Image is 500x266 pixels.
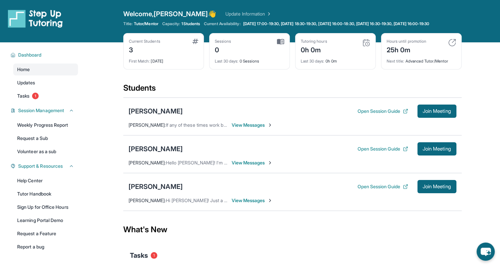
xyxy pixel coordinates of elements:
[129,198,166,203] span: [PERSON_NAME] :
[129,39,160,44] div: Current Students
[13,77,78,89] a: Updates
[243,21,430,26] span: [DATE] 17:00-19:30, [DATE] 18:30-19:30, [DATE] 16:00-18:30, [DATE] 16:30-19:30, [DATE] 16:00-19:30
[417,105,456,118] button: Join Meeting
[129,182,183,191] div: [PERSON_NAME]
[215,44,231,55] div: 0
[13,241,78,253] a: Report a bug
[265,11,272,17] img: Chevron Right
[277,39,284,45] img: card
[301,44,327,55] div: 0h 0m
[17,93,29,99] span: Tasks
[129,122,166,128] span: [PERSON_NAME] :
[181,21,200,26] span: 1 Students
[362,39,370,47] img: card
[151,252,157,259] span: 1
[16,163,74,169] button: Support & Resources
[232,197,273,204] span: View Messages
[215,55,284,64] div: 0 Sessions
[387,44,426,55] div: 25h 0m
[242,21,431,26] a: [DATE] 17:00-19:30, [DATE] 18:30-19:30, [DATE] 16:00-18:30, [DATE] 16:30-19:30, [DATE] 16:00-19:30
[162,21,180,26] span: Capacity:
[225,11,272,17] a: Update Information
[123,215,462,244] div: What's New
[387,55,456,64] div: Advanced Tutor/Mentor
[448,39,456,47] img: card
[13,132,78,144] a: Request a Sub
[301,55,370,64] div: 0h 0m
[215,39,231,44] div: Sessions
[357,108,408,114] button: Open Session Guide
[129,107,183,116] div: [PERSON_NAME]
[357,183,408,190] button: Open Session Guide
[123,9,216,19] span: Welcome, [PERSON_NAME] 👋
[423,109,451,113] span: Join Meeting
[16,107,74,114] button: Session Management
[301,59,325,64] span: Last 30 days :
[17,66,30,73] span: Home
[13,64,78,75] a: Home
[129,44,160,55] div: 3
[232,122,273,128] span: View Messages
[166,198,347,203] span: Hi [PERSON_NAME]! Just a reminder that our tutoring session will begin in 10 minutes.
[417,180,456,193] button: Join Meeting
[18,52,42,58] span: Dashboard
[16,52,74,58] button: Dashboard
[192,39,198,44] img: card
[130,251,148,260] span: Tasks
[423,185,451,189] span: Join Meeting
[18,107,64,114] span: Session Management
[13,90,78,102] a: Tasks1
[18,163,63,169] span: Support & Resources
[387,39,426,44] div: Hours until promotion
[129,55,198,64] div: [DATE]
[267,198,273,203] img: Chevron-Right
[204,21,240,26] span: Current Availability:
[166,122,340,128] span: If any of these times work better for you and [PERSON_NAME], please let me know!
[32,93,39,99] span: 1
[423,147,451,151] span: Join Meeting
[13,146,78,157] a: Volunteer as a sub
[267,122,273,128] img: Chevron-Right
[8,9,63,28] img: logo
[123,83,462,97] div: Students
[13,175,78,187] a: Help Center
[13,214,78,226] a: Learning Portal Demo
[13,119,78,131] a: Weekly Progress Report
[267,160,273,165] img: Chevron-Right
[417,142,456,155] button: Join Meeting
[129,160,166,165] span: [PERSON_NAME] :
[123,21,133,26] span: Title:
[357,146,408,152] button: Open Session Guide
[17,79,35,86] span: Updates
[129,59,150,64] span: First Match :
[129,144,183,154] div: [PERSON_NAME]
[232,159,273,166] span: View Messages
[387,59,404,64] span: Next title :
[477,243,495,261] button: chat-button
[301,39,327,44] div: Tutoring hours
[215,59,239,64] span: Last 30 days :
[13,188,78,200] a: Tutor Handbook
[13,228,78,240] a: Request a Feature
[13,201,78,213] a: Sign Up for Office Hours
[134,21,158,26] span: Tutor/Mentor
